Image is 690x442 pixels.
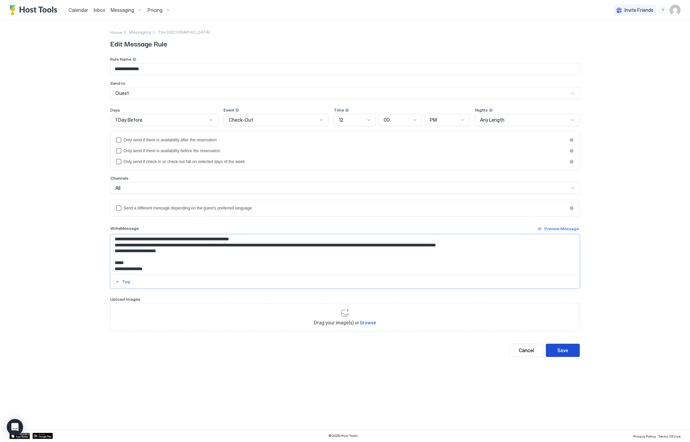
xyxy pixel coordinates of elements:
span: 12 [339,117,343,123]
div: Tag [122,279,130,285]
span: Calendar [69,7,88,13]
span: © 2025 Host Tools [328,434,358,438]
div: Send a different message depending on the guest's preferred language [123,206,567,210]
a: Terms Of Use [658,432,681,439]
span: Terms Of Use [658,434,681,438]
a: Privacy Policy [633,432,656,439]
div: afterReservation [116,137,574,143]
input: Input Field [111,63,579,75]
div: Only send if there is availability after the reservation [123,138,567,142]
span: Time [334,107,344,113]
div: Cancel [519,347,534,354]
span: Rule Name [110,57,131,62]
span: Breadcrumb [158,29,210,35]
button: Save [546,344,580,357]
span: Guest [115,90,129,96]
span: All [115,185,120,191]
span: Write Message [110,226,139,231]
span: Channels [110,176,129,181]
span: Nights [475,107,488,113]
span: 1 Day Before [115,117,142,123]
span: Upload Images [110,297,140,302]
span: Send to [110,81,126,86]
div: Only send if there is availability before the reservation [123,148,567,153]
span: PM [430,117,437,123]
a: Home [110,28,122,36]
span: Edit Message Rule [110,38,580,48]
div: Preview Message [544,226,579,232]
span: browse [360,320,376,325]
span: Days [110,107,120,113]
span: Invite Friends [625,7,653,13]
div: languagesEnabled [116,205,574,211]
div: menu [659,6,667,14]
div: beforeReservation [116,148,574,154]
span: Messaging [111,7,134,13]
span: Messaging [129,29,151,35]
textarea: Input Field [111,235,579,275]
div: User profile [670,5,681,16]
span: Event [224,107,234,113]
a: Google Play Store [33,433,53,439]
span: Home [110,30,122,35]
div: Breadcrumb [129,29,151,35]
span: Drag your image(s) or [314,320,376,326]
a: Host Tools Logo [9,5,60,15]
span: Any Length [480,117,504,123]
a: App Store [9,433,30,439]
div: Only send if check-in or check-out fall on selected days of the week [123,159,567,164]
span: 00 [384,117,390,123]
div: Save [557,347,568,354]
button: Preview Message [537,225,580,233]
a: Inbox [94,6,105,14]
span: Check-Out [229,117,253,123]
div: isLimited [116,159,574,164]
div: Breadcrumb [110,28,122,36]
span: Pricing [148,7,162,13]
button: Tag [114,278,131,286]
span: Privacy Policy [633,434,656,438]
span: Inbox [94,7,105,13]
a: Calendar [69,6,88,14]
div: Open Intercom Messenger [7,419,23,435]
button: Cancel [509,344,543,357]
